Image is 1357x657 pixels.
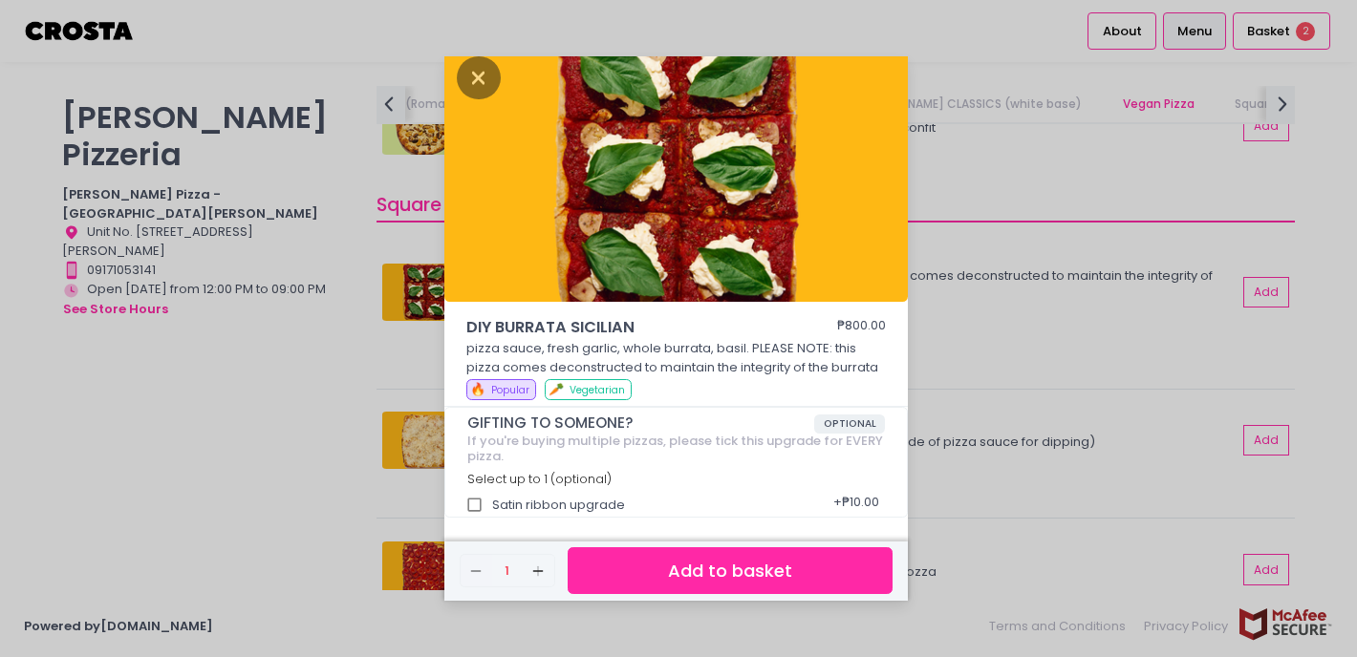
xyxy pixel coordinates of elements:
button: Close [457,67,501,86]
span: GIFTING TO SOMEONE? [467,414,814,432]
div: + ₱10.00 [827,487,885,523]
img: DIY BURRATA SICILIAN [444,42,908,302]
span: OPTIONAL [814,414,886,434]
div: If you're buying multiple pizzas, please tick this upgrade for EVERY pizza. [467,434,886,463]
span: 🔥 [470,380,485,398]
span: Vegetarian [570,383,625,397]
span: Popular [491,383,529,397]
span: 🥕 [549,380,564,398]
span: Select up to 1 (optional) [467,471,612,487]
div: ₱800.00 [837,316,886,339]
span: DIY BURRATA SICILIAN [466,316,782,339]
button: Add to basket [568,547,893,594]
p: pizza sauce, fresh garlic, whole burrata, basil. PLEASE NOTE: this pizza comes deconstructed to m... [466,339,887,376]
